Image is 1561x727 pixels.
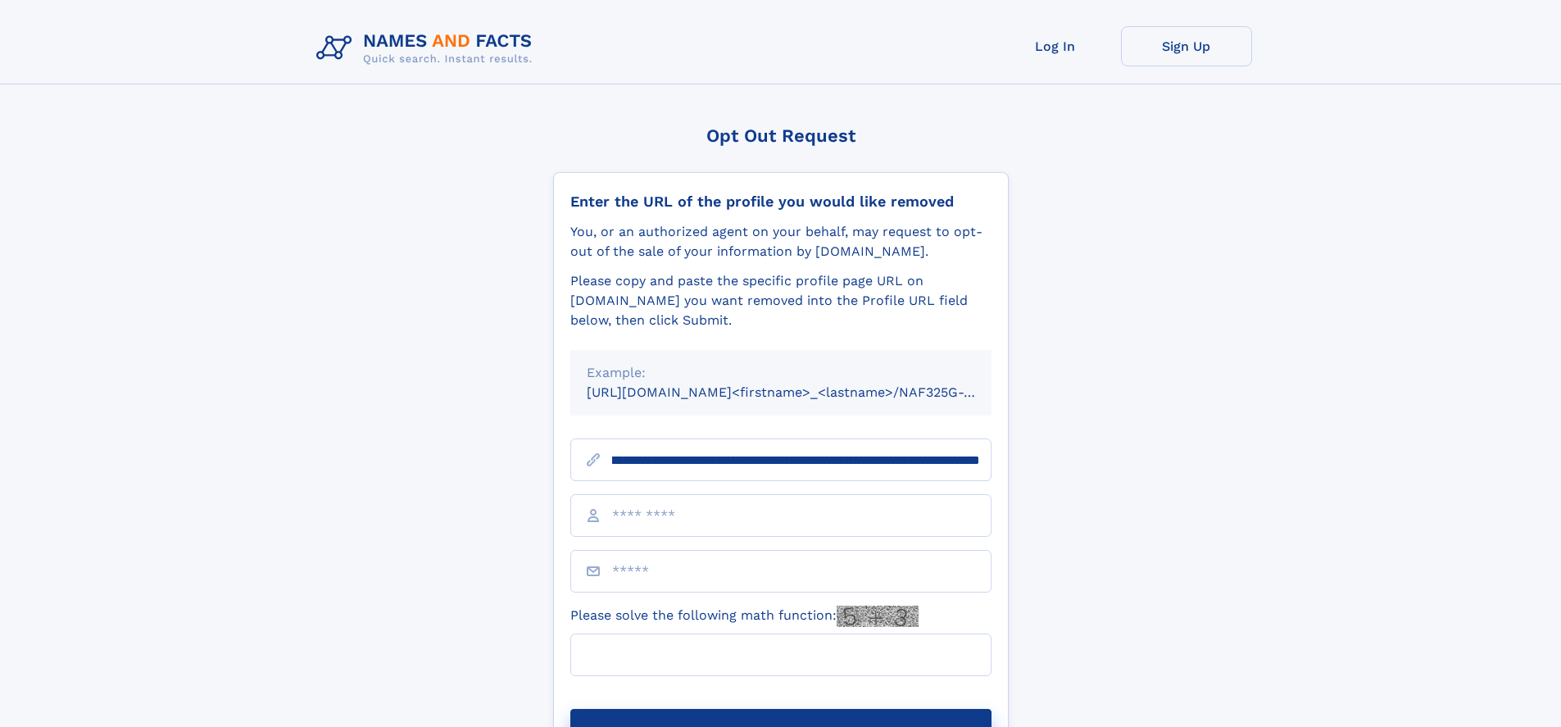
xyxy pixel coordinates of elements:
[990,26,1121,66] a: Log In
[570,271,992,330] div: Please copy and paste the specific profile page URL on [DOMAIN_NAME] you want removed into the Pr...
[1121,26,1252,66] a: Sign Up
[587,384,1023,400] small: [URL][DOMAIN_NAME]<firstname>_<lastname>/NAF325G-xxxxxxxx
[570,606,919,627] label: Please solve the following math function:
[587,363,975,383] div: Example:
[553,125,1009,146] div: Opt Out Request
[570,222,992,261] div: You, or an authorized agent on your behalf, may request to opt-out of the sale of your informatio...
[570,193,992,211] div: Enter the URL of the profile you would like removed
[310,26,546,70] img: Logo Names and Facts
